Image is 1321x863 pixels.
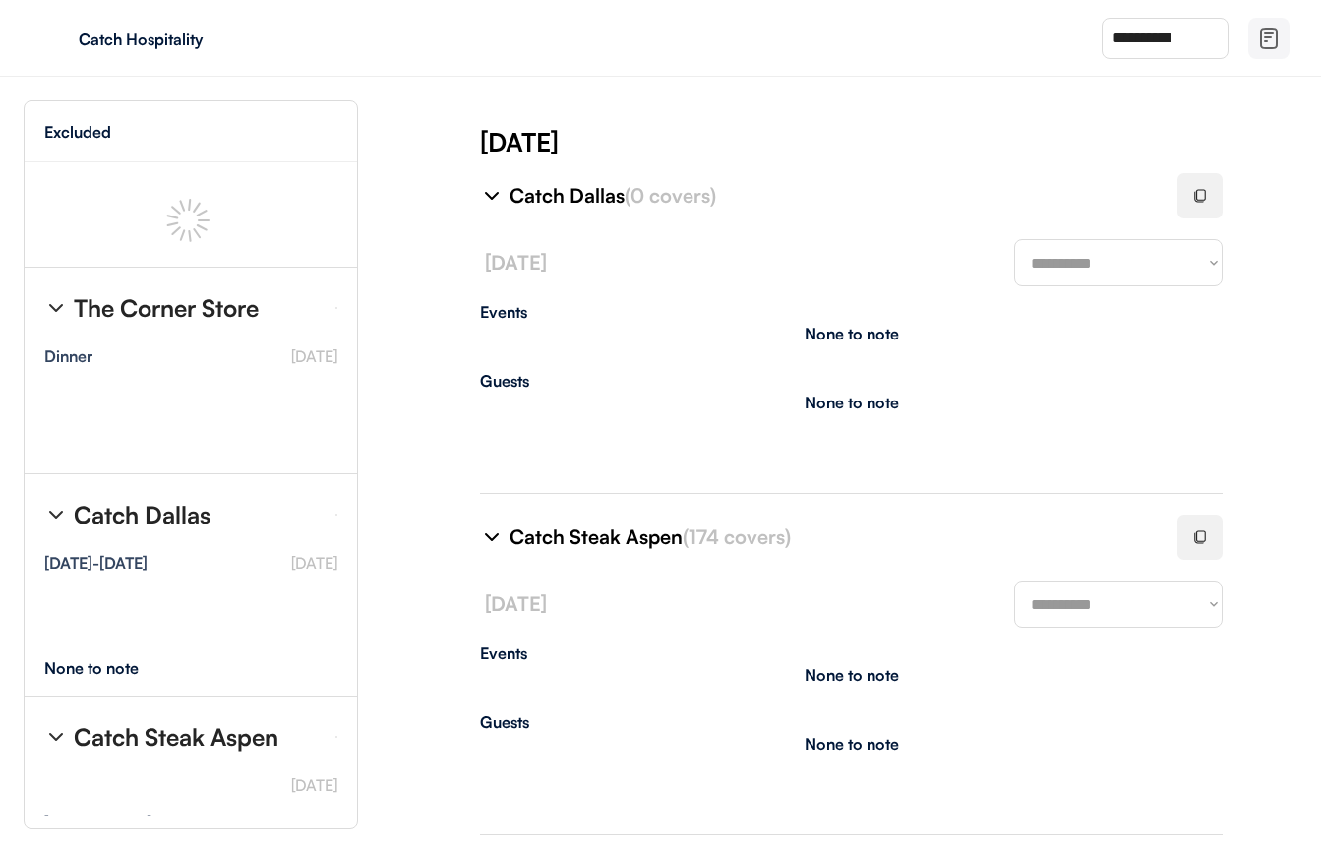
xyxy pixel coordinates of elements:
font: [DATE] [485,591,547,616]
div: Catch Steak Aspen [74,725,278,749]
img: file-02.svg [1257,27,1281,50]
div: None to note [805,395,899,410]
font: (174 covers) [683,524,791,549]
font: [DATE] [485,250,547,275]
img: chevron-right%20%281%29.svg [480,525,504,549]
img: chevron-right%20%281%29.svg [44,296,68,320]
div: Catch Hospitality [79,31,327,47]
font: [DATE] [291,346,337,366]
div: Catch Dallas [74,503,210,526]
img: chevron-right%20%281%29.svg [480,184,504,208]
div: None to note [805,667,899,683]
font: (0 covers) [625,183,716,208]
div: Guests [480,373,1223,389]
strong: [PERSON_NAME]: Rehearsal Dinner and... [44,813,269,843]
div: None to note [805,736,899,752]
font: [DATE] [291,775,337,795]
div: Guests [480,714,1223,730]
div: [DATE]-[DATE] [44,555,148,571]
img: yH5BAEAAAAALAAAAAABAAEAAAIBRAA7 [39,23,71,54]
div: Events [480,646,1223,661]
div: Excluded [44,124,111,140]
img: chevron-right%20%281%29.svg [44,503,68,526]
div: The Corner Store [74,296,259,320]
div: Catch Dallas [510,182,1154,210]
div: None to note [805,326,899,341]
div: Catch Steak Aspen [510,524,1154,551]
div: Events [480,304,1223,320]
div: Dinner [44,348,92,364]
div: None to note [44,660,175,676]
div: [DATE] [480,124,1321,159]
img: chevron-right%20%281%29.svg [44,725,68,749]
font: [DATE] [291,553,337,573]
